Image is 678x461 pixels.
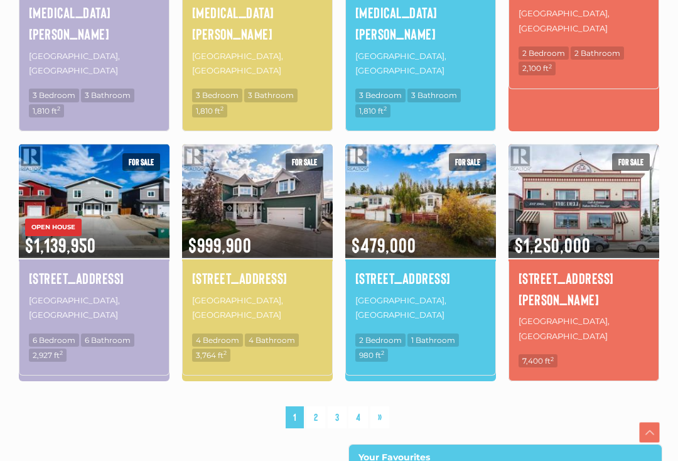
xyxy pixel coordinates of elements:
[192,48,323,80] p: [GEOGRAPHIC_DATA], [GEOGRAPHIC_DATA]
[182,217,333,258] span: $999,900
[25,219,82,236] span: OPEN HOUSE
[192,292,323,324] p: [GEOGRAPHIC_DATA], [GEOGRAPHIC_DATA]
[29,292,159,324] p: [GEOGRAPHIC_DATA], [GEOGRAPHIC_DATA]
[348,406,368,428] a: 4
[182,142,333,260] img: 5 GEM PLACE, Whitehorse, Yukon
[306,406,325,428] a: 2
[29,268,159,289] a: [STREET_ADDRESS]
[286,406,304,428] span: 1
[220,105,223,112] sup: 2
[519,46,569,60] span: 2 Bedroom
[57,105,60,112] sup: 2
[192,89,242,102] span: 3 Bedroom
[19,142,169,260] img: 47 ELLWOOD STREET, Whitehorse, Yukon
[244,89,298,102] span: 3 Bathroom
[328,406,347,428] a: 3
[551,355,554,362] sup: 2
[345,142,496,260] img: 89 SANDPIPER DRIVE, Whitehorse, Yukon
[384,105,387,112] sup: 2
[355,334,406,347] span: 2 Bedroom
[370,406,389,428] a: »
[355,48,486,80] p: [GEOGRAPHIC_DATA], [GEOGRAPHIC_DATA]
[29,48,159,80] p: [GEOGRAPHIC_DATA], [GEOGRAPHIC_DATA]
[19,217,169,258] span: $1,139,950
[81,89,134,102] span: 3 Bathroom
[29,349,67,362] span: 2,927 ft
[519,313,649,345] p: [GEOGRAPHIC_DATA], [GEOGRAPHIC_DATA]
[245,334,299,347] span: 4 Bathroom
[29,334,79,347] span: 6 Bedroom
[81,334,134,347] span: 6 Bathroom
[612,153,650,171] span: For sale
[407,334,459,347] span: 1 Bathroom
[549,63,552,70] sup: 2
[407,89,461,102] span: 3 Bathroom
[519,268,649,310] a: [STREET_ADDRESS][PERSON_NAME]
[449,153,487,171] span: For sale
[192,268,323,289] a: [STREET_ADDRESS]
[355,104,390,117] span: 1,810 ft
[519,62,556,75] span: 2,100 ft
[519,354,557,367] span: 7,400 ft
[29,89,79,102] span: 3 Bedroom
[508,142,659,260] img: 203 HANSON STREET, Whitehorse, Yukon
[29,104,64,117] span: 1,810 ft
[508,217,659,258] span: $1,250,000
[355,268,486,289] a: [STREET_ADDRESS]
[192,334,243,347] span: 4 Bedroom
[355,89,406,102] span: 3 Bedroom
[192,104,227,117] span: 1,810 ft
[355,349,388,362] span: 980 ft
[355,292,486,324] p: [GEOGRAPHIC_DATA], [GEOGRAPHIC_DATA]
[192,349,230,362] span: 3,764 ft
[519,5,649,37] p: [GEOGRAPHIC_DATA], [GEOGRAPHIC_DATA]
[345,217,496,258] span: $479,000
[286,153,323,171] span: For sale
[571,46,624,60] span: 2 Bathroom
[223,349,227,356] sup: 2
[60,349,63,356] sup: 2
[122,153,160,171] span: For sale
[381,349,384,356] sup: 2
